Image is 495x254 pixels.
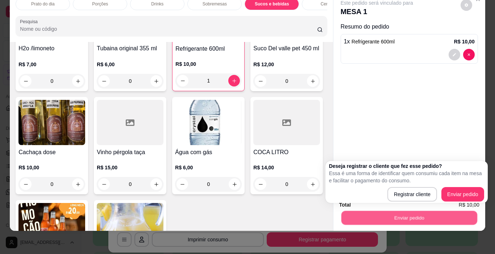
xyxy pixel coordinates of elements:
h4: Refrigerante 600ml [175,45,241,53]
h2: Deseja registrar o cliente que fez esse pedido? [329,162,484,170]
label: Pesquisa [20,18,40,25]
h4: H2o /limoneto [18,44,85,53]
h4: Tubaina original 355 ml [97,44,163,53]
button: decrease-product-quantity [177,75,188,86]
h4: COCA LITRO [253,148,320,157]
img: product-image [18,100,85,145]
p: Drinks [151,1,163,7]
button: decrease-product-quantity [255,75,266,87]
button: increase-product-quantity [307,178,319,190]
button: increase-product-quantity [228,75,240,86]
p: R$ 10,00 [175,60,241,68]
button: decrease-product-quantity [98,75,110,87]
p: R$ 10,00 [454,38,475,45]
h4: Água com gás [175,148,242,157]
button: decrease-product-quantity [20,178,32,190]
p: R$ 10,00 [18,164,85,171]
p: Sucos e bebidas [255,1,289,7]
button: increase-product-quantity [307,75,319,87]
button: decrease-product-quantity [463,49,475,60]
span: Refrigerante 600ml [352,39,395,45]
button: decrease-product-quantity [449,49,460,60]
button: increase-product-quantity [72,178,84,190]
p: Cervejas [321,1,338,7]
button: decrease-product-quantity [176,178,188,190]
p: 1 x [344,37,395,46]
button: decrease-product-quantity [20,75,32,87]
p: R$ 12,00 [253,61,320,68]
p: R$ 7,00 [18,61,85,68]
button: increase-product-quantity [150,178,162,190]
p: R$ 15,00 [97,164,163,171]
p: Essa é uma forma de identificar quem consumiu cada item na mesa e facilitar o pagamento do consumo. [329,170,484,184]
h4: Vinho pérgola taça [97,148,163,157]
img: product-image [97,203,163,248]
p: Sobremesas [203,1,227,7]
p: R$ 6,00 [97,61,163,68]
button: Enviar pedido [341,211,477,225]
p: R$ 14,00 [253,164,320,171]
p: Prato do dia [31,1,55,7]
button: decrease-product-quantity [255,178,266,190]
strong: Total [339,202,351,208]
p: Resumo do pedido [341,22,478,31]
img: product-image [18,203,85,248]
button: increase-product-quantity [72,75,84,87]
button: increase-product-quantity [229,178,240,190]
p: R$ 6,00 [175,164,242,171]
h4: Cachaça dose [18,148,85,157]
p: Porções [92,1,108,7]
button: Registrar cliente [387,187,437,202]
button: Enviar pedido [441,187,484,202]
input: Pesquisa [20,25,317,33]
h4: Suco Del valle pet 450 ml [253,44,320,53]
button: decrease-product-quantity [98,178,110,190]
img: product-image [175,100,242,145]
span: R$ 10,00 [459,201,479,209]
p: MESA 1 [341,7,413,17]
button: increase-product-quantity [150,75,162,87]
